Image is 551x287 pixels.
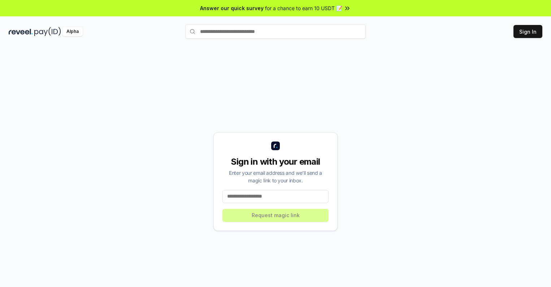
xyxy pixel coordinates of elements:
[9,27,33,36] img: reveel_dark
[62,27,83,36] div: Alpha
[265,4,342,12] span: for a chance to earn 10 USDT 📝
[222,156,329,168] div: Sign in with your email
[200,4,264,12] span: Answer our quick survey
[271,142,280,150] img: logo_small
[34,27,61,36] img: pay_id
[222,169,329,184] div: Enter your email address and we’ll send a magic link to your inbox.
[513,25,542,38] button: Sign In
